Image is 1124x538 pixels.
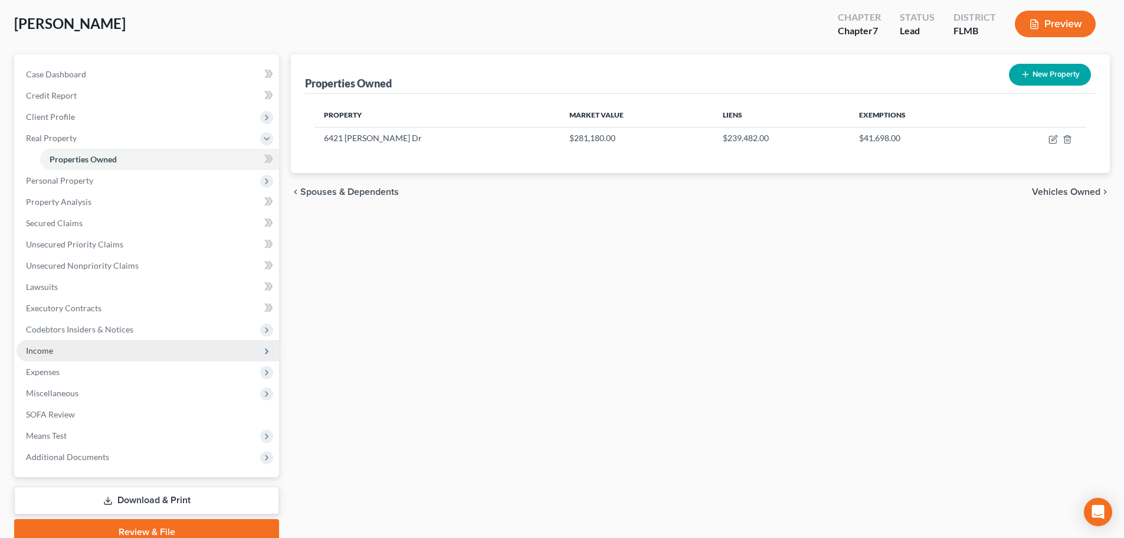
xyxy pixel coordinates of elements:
span: Unsecured Nonpriority Claims [26,260,139,270]
button: chevron_left Spouses & Dependents [291,187,399,197]
a: SOFA Review [17,404,279,425]
a: Case Dashboard [17,64,279,85]
div: Chapter [838,24,881,38]
span: Expenses [26,367,60,377]
div: Open Intercom Messenger [1084,498,1112,526]
a: Secured Claims [17,213,279,234]
span: [PERSON_NAME] [14,15,126,32]
td: $41,698.00 [850,127,987,149]
span: Spouses & Dependents [300,187,399,197]
span: Credit Report [26,90,77,100]
span: Secured Claims [26,218,83,228]
a: Unsecured Priority Claims [17,234,279,255]
a: Unsecured Nonpriority Claims [17,255,279,276]
button: Vehicles Owned chevron_right [1032,187,1110,197]
a: Property Analysis [17,191,279,213]
a: Lawsuits [17,276,279,298]
th: Market Value [560,103,713,127]
button: Preview [1015,11,1096,37]
i: chevron_left [291,187,300,197]
span: Means Test [26,431,67,441]
div: Properties Owned [305,76,392,90]
span: Unsecured Priority Claims [26,239,123,249]
span: Client Profile [26,112,75,122]
a: Properties Owned [40,149,279,170]
span: SOFA Review [26,409,75,419]
td: $239,482.00 [713,127,850,149]
div: Chapter [838,11,881,24]
span: Vehicles Owned [1032,187,1100,197]
th: Property [314,103,560,127]
span: Lawsuits [26,282,58,292]
div: Lead [900,24,935,38]
a: Credit Report [17,85,279,106]
span: Case Dashboard [26,69,86,79]
span: Properties Owned [50,154,117,164]
div: FLMB [953,24,996,38]
td: $281,180.00 [560,127,713,149]
th: Exemptions [850,103,987,127]
span: Real Property [26,133,77,143]
span: 7 [873,25,878,36]
a: Download & Print [14,487,279,514]
span: Miscellaneous [26,388,78,398]
span: Income [26,345,53,356]
span: Codebtors Insiders & Notices [26,324,133,334]
span: Additional Documents [26,452,109,462]
span: Personal Property [26,175,93,185]
span: Executory Contracts [26,303,101,313]
th: Liens [713,103,850,127]
span: Property Analysis [26,197,91,207]
div: Status [900,11,935,24]
div: District [953,11,996,24]
i: chevron_right [1100,187,1110,197]
td: 6421 [PERSON_NAME] Dr [314,127,560,149]
button: New Property [1009,64,1091,86]
a: Executory Contracts [17,298,279,319]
